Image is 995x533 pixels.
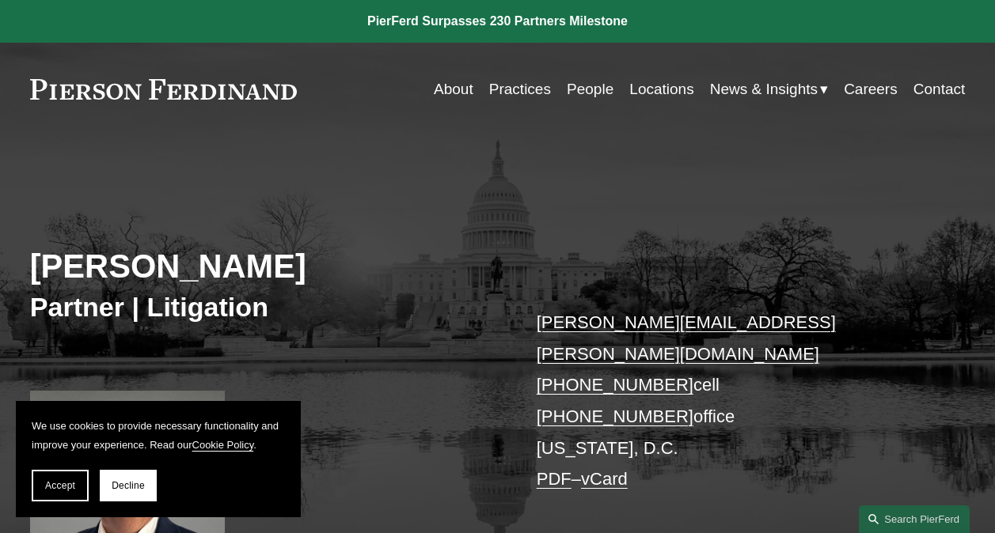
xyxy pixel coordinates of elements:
a: Careers [844,74,898,104]
a: PDF [537,469,572,489]
a: vCard [581,469,628,489]
a: [PHONE_NUMBER] [537,406,693,426]
a: People [567,74,613,104]
a: Contact [913,74,965,104]
span: Accept [45,480,75,491]
a: Practices [489,74,551,104]
section: Cookie banner [16,401,301,517]
button: Accept [32,470,89,501]
h3: Partner | Litigation [30,290,498,323]
a: [PERSON_NAME][EMAIL_ADDRESS][PERSON_NAME][DOMAIN_NAME] [537,312,836,364]
a: [PHONE_NUMBER] [537,375,693,395]
button: Decline [100,470,157,501]
p: We use cookies to provide necessary functionality and improve your experience. Read our . [32,417,285,454]
p: cell office [US_STATE], D.C. – [537,307,926,495]
span: News & Insights [710,76,818,103]
a: Cookie Policy [192,439,254,451]
a: Search this site [859,505,970,533]
h2: [PERSON_NAME] [30,247,498,286]
a: About [434,74,473,104]
a: Locations [629,74,693,104]
span: Decline [112,480,145,491]
a: folder dropdown [710,74,828,104]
